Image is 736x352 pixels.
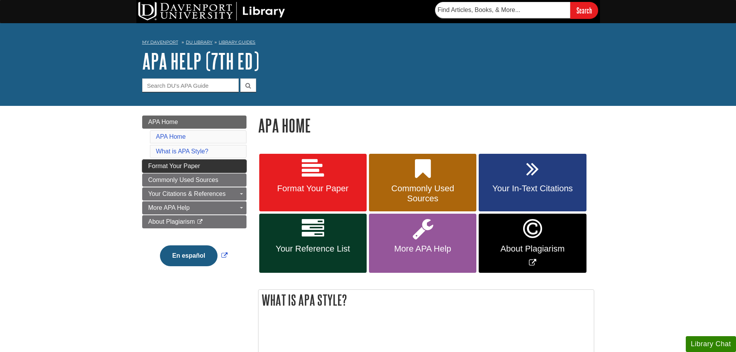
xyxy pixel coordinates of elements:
a: Commonly Used Sources [142,173,246,187]
h1: APA Home [258,116,594,135]
button: En español [160,245,218,266]
i: This link opens in a new window [197,219,203,224]
input: Search [570,2,598,19]
div: Guide Page Menu [142,116,246,279]
a: Link opens in new window [158,252,229,259]
a: APA Home [156,133,186,140]
input: Find Articles, Books, & More... [435,2,570,18]
span: Format Your Paper [148,163,200,169]
a: My Davenport [142,39,178,46]
a: DU Library [186,39,212,45]
span: Commonly Used Sources [148,177,218,183]
a: APA Home [142,116,246,129]
form: Searches DU Library's articles, books, and more [435,2,598,19]
a: Format Your Paper [259,154,367,212]
a: More APA Help [369,214,476,273]
span: More APA Help [148,204,190,211]
a: Link opens in new window [479,214,586,273]
span: Commonly Used Sources [375,184,471,204]
input: Search DU's APA Guide [142,78,239,92]
a: APA Help (7th Ed) [142,49,259,73]
span: About Plagiarism [148,218,195,225]
a: More APA Help [142,201,246,214]
img: DU Library [138,2,285,20]
a: Your In-Text Citations [479,154,586,212]
span: Format Your Paper [265,184,361,194]
span: Your In-Text Citations [484,184,580,194]
a: Your Citations & References [142,187,246,201]
span: More APA Help [375,244,471,254]
nav: breadcrumb [142,37,594,49]
span: Your Reference List [265,244,361,254]
span: About Plagiarism [484,244,580,254]
a: Your Reference List [259,214,367,273]
a: About Plagiarism [142,215,246,228]
span: Your Citations & References [148,190,226,197]
a: Commonly Used Sources [369,154,476,212]
a: What is APA Style? [156,148,209,155]
a: Format Your Paper [142,160,246,173]
span: APA Home [148,119,178,125]
a: Library Guides [219,39,255,45]
button: Library Chat [686,336,736,352]
h2: What is APA Style? [258,290,594,310]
